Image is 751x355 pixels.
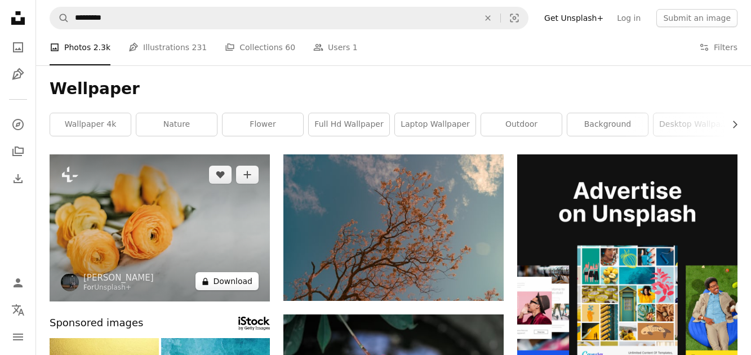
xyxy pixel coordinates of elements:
[128,29,207,65] a: Illustrations 231
[283,223,504,233] a: the branches of a tree against a blue sky
[7,113,29,136] a: Explore
[353,41,358,54] span: 1
[7,140,29,163] a: Collections
[83,283,154,292] div: For
[7,326,29,348] button: Menu
[654,113,734,136] a: desktop wallpaper
[285,41,295,54] span: 60
[7,167,29,190] a: Download History
[501,7,528,29] button: Visual search
[195,272,259,290] button: Download
[7,272,29,294] a: Log in / Sign up
[50,79,737,99] h1: Wellpaper
[192,41,207,54] span: 231
[395,113,476,136] a: laptop wallpaper
[656,9,737,27] button: Submit an image
[209,166,232,184] button: Like
[136,113,217,136] a: nature
[50,154,270,301] img: a bunch of orange flowers sitting on top of a white table
[725,113,737,136] button: scroll list to the right
[476,7,500,29] button: Clear
[7,7,29,32] a: Home — Unsplash
[50,315,143,331] span: Sponsored images
[481,113,562,136] a: outdoor
[225,29,295,65] a: Collections 60
[94,283,131,291] a: Unsplash+
[83,272,154,283] a: [PERSON_NAME]
[567,113,648,136] a: background
[7,63,29,86] a: Illustrations
[50,7,528,29] form: Find visuals sitewide
[309,113,389,136] a: full hd wallpaper
[50,113,131,136] a: wallpaper 4k
[50,7,69,29] button: Search Unsplash
[699,29,737,65] button: Filters
[313,29,358,65] a: Users 1
[610,9,647,27] a: Log in
[283,154,504,301] img: the branches of a tree against a blue sky
[537,9,610,27] a: Get Unsplash+
[7,299,29,321] button: Language
[236,166,259,184] button: Add to Collection
[223,113,303,136] a: flower
[61,273,79,291] img: Go to Anita Austvika's profile
[50,223,270,233] a: a bunch of orange flowers sitting on top of a white table
[7,36,29,59] a: Photos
